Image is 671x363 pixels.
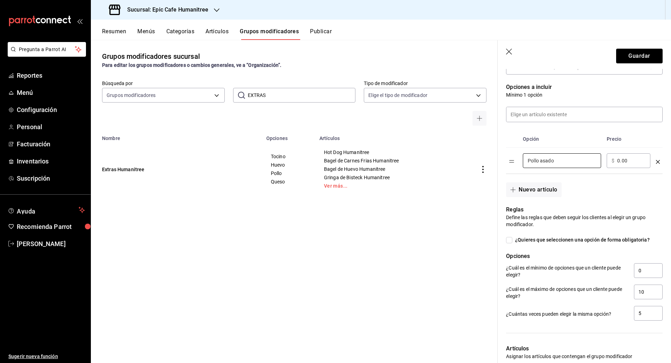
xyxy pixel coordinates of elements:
[17,156,85,166] span: Inventarios
[8,353,85,360] span: Sugerir nueva función
[91,131,262,141] th: Nombre
[506,131,663,174] table: optionsTable
[262,131,315,141] th: Opciones
[19,46,75,53] span: Pregunta a Parrot AI
[616,49,663,63] button: Guardar
[102,51,200,62] div: Grupos modificadores sucursal
[506,182,561,197] button: Nuevo artículo
[324,175,460,180] span: Gringa de Bisteck Humanitree
[324,183,460,188] a: Ver más...
[506,107,662,122] input: Elige un artículo existente
[506,214,663,228] p: Define las reglas que deben seguir los clientes al elegir un grupo modificador.
[368,92,427,99] span: Elige el tipo de modificador
[17,122,85,132] span: Personal
[604,131,653,148] th: Precio
[506,252,663,260] p: Opciones
[506,344,663,353] p: Artículos
[315,131,468,141] th: Artículos
[137,28,155,40] button: Menús
[506,91,663,98] p: Mínimo 1 opción
[248,88,356,102] input: Buscar
[17,222,85,231] span: Recomienda Parrot
[17,239,85,249] span: [PERSON_NAME]
[122,6,208,14] h3: Sucursal: Epic Cafe Humanitree
[17,105,85,114] span: Configuración
[479,166,486,173] button: actions
[271,154,306,159] span: Tocino
[102,81,225,86] label: Búsqueda por
[166,28,195,40] button: Categorías
[107,92,156,99] span: Grupos modificadores
[17,71,85,80] span: Reportes
[506,205,663,214] p: Reglas
[324,150,460,155] span: Hot Dog Humanitree
[506,83,663,91] p: Opciones a incluir
[17,139,85,149] span: Facturación
[102,28,126,40] button: Resumen
[271,179,306,184] span: Queso
[102,62,281,68] strong: Para editar los grupos modificadores o cambios generales, ve a “Organización”.
[512,236,650,244] span: ¿Quieres que seleccionen una opción de forma obligatoria?
[310,28,332,40] button: Publicar
[77,18,82,24] button: open_drawer_menu
[102,28,671,40] div: navigation tabs
[91,131,498,197] table: simple table
[240,28,299,40] button: Grupos modificadores
[612,158,614,163] span: $
[17,88,85,97] span: Menú
[506,264,628,278] p: ¿Cuál es el mínimo de opciones que un cliente puede elegir?
[17,206,76,214] span: Ayuda
[5,51,86,58] a: Pregunta a Parrot AI
[324,158,460,163] span: Bagel de Carnes Frias Humanitree
[205,28,229,40] button: Artículos
[102,166,186,173] button: Extras Humanitree
[364,81,486,86] label: Tipo de modificador
[506,353,663,360] p: Asignar los artículos que contengan el grupo modificador
[324,167,460,172] span: Bagel de Huevo Humanitree
[520,131,604,148] th: Opción
[8,42,86,57] button: Pregunta a Parrot AI
[271,171,306,176] span: Pollo
[271,162,306,167] span: Huevo
[506,286,628,300] p: ¿Cuál es el máximo de opciones que un cliente puede elegir?
[17,174,85,183] span: Suscripción
[506,310,628,317] p: ¿Cuántas veces pueden elegir la misma opción?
